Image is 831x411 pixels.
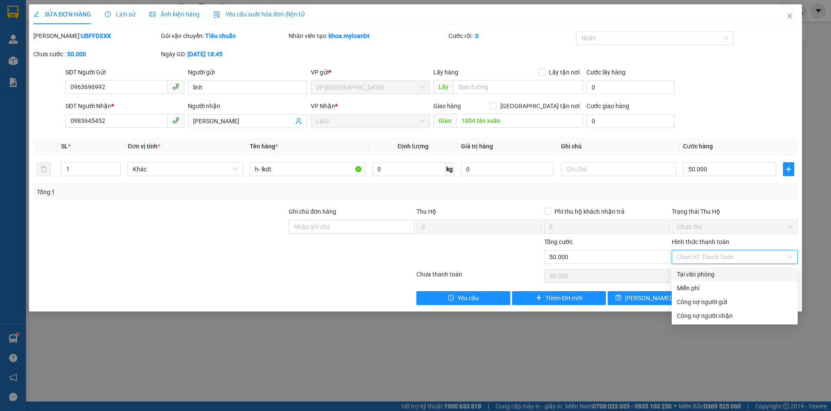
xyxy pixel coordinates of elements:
[677,311,792,321] div: Công nợ người nhận
[672,309,798,323] div: Cước gửi hàng sẽ được ghi vào công nợ của người nhận
[289,31,447,41] div: Nhân viên tạo:
[316,81,425,94] span: VP Thủ Đức
[33,31,159,41] div: [PERSON_NAME]:
[105,11,135,18] span: Lịch sử
[65,67,184,77] div: SĐT Người Gửi
[128,143,160,150] span: Đơn vị tính
[683,143,713,150] span: Cước hàng
[586,114,675,128] input: Cước giao hàng
[445,162,454,176] span: kg
[586,80,675,94] input: Cước lấy hàng
[448,31,574,41] div: Cước rồi :
[289,208,336,215] label: Ghi chú đơn hàng
[586,69,625,76] label: Cước lấy hàng
[213,11,220,18] img: icon
[551,207,628,216] span: Phí thu hộ khách nhận trả
[188,101,307,111] div: Người nhận
[545,293,582,303] span: Thêm ĐH mới
[329,32,370,39] b: khoa.myloanbt
[677,270,792,279] div: Tại văn phòng
[149,11,200,18] span: Ảnh kiện hàng
[33,49,159,59] div: Chưa cước :
[149,11,155,17] span: picture
[786,13,793,19] span: close
[33,11,91,18] span: SỬA ĐƠN HÀNG
[205,32,236,39] b: Tiêu chuẩn
[672,238,729,245] label: Hình thức thanh toán
[453,80,583,94] input: Dọc đường
[172,83,179,90] span: phone
[677,220,792,233] span: Chưa thu
[61,143,68,150] span: SL
[415,270,543,285] div: Chưa thanh toán
[608,291,702,305] button: save[PERSON_NAME] thay đổi
[497,101,583,111] span: [GEOGRAPHIC_DATA] tận nơi
[187,51,222,58] b: [DATE] 18:45
[783,166,794,173] span: plus
[475,32,479,39] b: 0
[161,31,287,41] div: Gói vận chuyển:
[433,114,456,128] span: Giao
[457,293,479,303] span: Yêu cầu
[68,15,106,25] span: ZFZ39FVL
[677,250,792,263] span: Chọn HT Thanh Toán
[536,295,542,302] span: plus
[37,187,321,197] div: Tổng: 1
[416,208,436,215] span: Thu Hộ
[311,67,430,77] div: VP gửi
[677,297,792,307] div: Công nợ người gửi
[188,67,307,77] div: Người gửi
[456,114,583,128] input: Dọc đường
[250,143,278,150] span: Tên hàng
[295,118,302,125] span: user-add
[433,80,453,94] span: Lấy
[161,49,287,59] div: Ngày GD:
[433,69,458,76] span: Lấy hàng
[213,11,305,18] span: Yêu cầu xuất hóa đơn điện tử
[461,143,493,150] span: Giá trị hàng
[133,163,238,176] span: Khác
[561,162,676,176] input: Ghi Chú
[81,32,111,39] b: UBFFDXXK
[3,56,42,64] span: 0968278298
[172,117,179,124] span: phone
[586,103,629,109] label: Cước giao hàng
[433,103,461,109] span: Giao hàng
[677,283,792,293] div: Miễn phí
[311,103,335,109] span: VP Nhận
[557,138,680,155] th: Ghi chú
[448,295,454,302] span: exclamation-circle
[512,291,606,305] button: plusThêm ĐH mới
[625,293,694,303] span: [PERSON_NAME] thay đổi
[250,162,365,176] input: VD: Bàn, Ghế
[615,295,622,302] span: save
[778,4,802,29] button: Close
[783,162,794,176] button: plus
[33,11,39,17] span: edit
[105,11,111,17] span: clock-circle
[316,115,425,128] span: LaGi
[289,220,415,234] input: Ghi chú đơn hàng
[37,162,51,176] button: delete
[398,143,428,150] span: Định lượng
[672,207,798,216] div: Trạng thái Thu Hộ
[3,30,41,55] span: 33 Bác Ái, P Phước Hội, TX Lagi
[416,291,510,305] button: exclamation-circleYêu cầu
[65,101,184,111] div: SĐT Người Nhận
[545,67,583,77] span: Lấy tận nơi
[544,238,573,245] span: Tổng cước
[3,3,43,28] strong: Nhà xe Mỹ Loan
[67,51,86,58] b: 50.000
[672,295,798,309] div: Cước gửi hàng sẽ được ghi vào công nợ của người gửi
